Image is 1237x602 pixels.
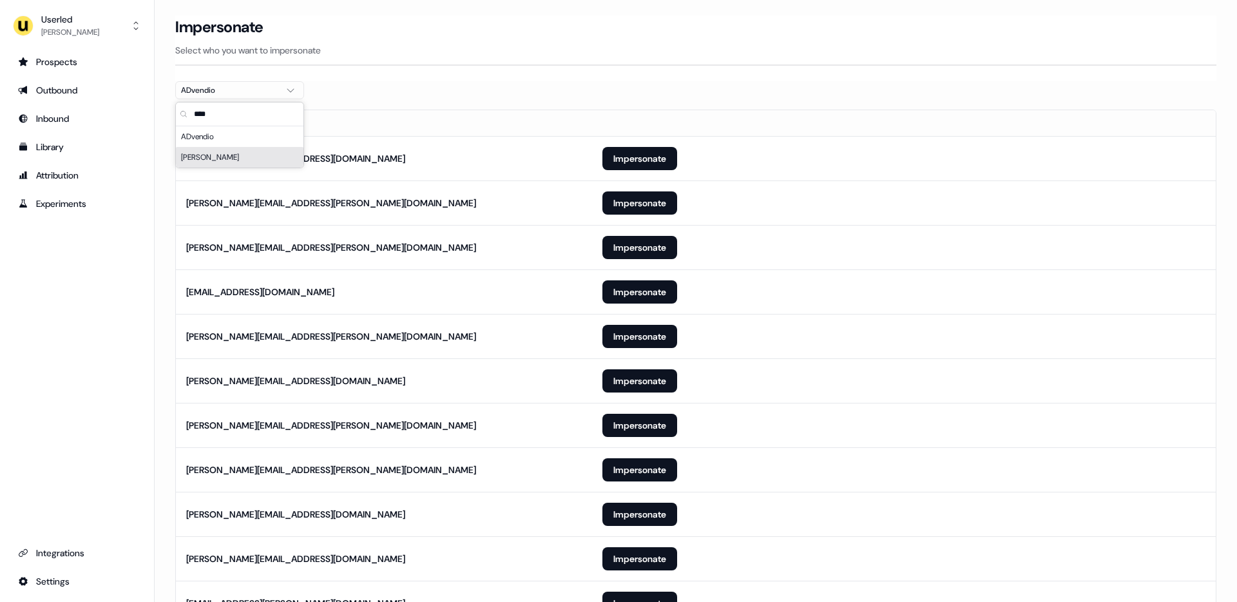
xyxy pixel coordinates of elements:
[10,543,144,563] a: Go to integrations
[176,126,303,147] div: ADvendio
[602,147,677,170] button: Impersonate
[10,137,144,157] a: Go to templates
[10,571,144,592] a: Go to integrations
[602,325,677,348] button: Impersonate
[186,463,476,476] div: [PERSON_NAME][EMAIL_ADDRESS][PERSON_NAME][DOMAIN_NAME]
[18,141,136,153] div: Library
[176,110,592,136] th: Email
[18,169,136,182] div: Attribution
[186,508,405,521] div: [PERSON_NAME][EMAIL_ADDRESS][DOMAIN_NAME]
[18,547,136,559] div: Integrations
[186,286,334,298] div: [EMAIL_ADDRESS][DOMAIN_NAME]
[10,108,144,129] a: Go to Inbound
[18,575,136,588] div: Settings
[10,10,144,41] button: Userled[PERSON_NAME]
[186,197,476,209] div: [PERSON_NAME][EMAIL_ADDRESS][PERSON_NAME][DOMAIN_NAME]
[602,458,677,481] button: Impersonate
[10,165,144,186] a: Go to attribution
[18,55,136,68] div: Prospects
[602,280,677,304] button: Impersonate
[602,414,677,437] button: Impersonate
[10,52,144,72] a: Go to prospects
[602,369,677,393] button: Impersonate
[176,126,303,168] div: Suggestions
[18,197,136,210] div: Experiments
[186,419,476,432] div: [PERSON_NAME][EMAIL_ADDRESS][PERSON_NAME][DOMAIN_NAME]
[175,17,264,37] h3: Impersonate
[41,26,99,39] div: [PERSON_NAME]
[10,80,144,101] a: Go to outbound experience
[175,81,304,99] button: ADvendio
[176,147,303,168] div: [PERSON_NAME]
[186,241,476,254] div: [PERSON_NAME][EMAIL_ADDRESS][PERSON_NAME][DOMAIN_NAME]
[18,84,136,97] div: Outbound
[41,13,99,26] div: Userled
[186,374,405,387] div: [PERSON_NAME][EMAIL_ADDRESS][DOMAIN_NAME]
[186,552,405,565] div: [PERSON_NAME][EMAIL_ADDRESS][DOMAIN_NAME]
[10,193,144,214] a: Go to experiments
[18,112,136,125] div: Inbound
[602,191,677,215] button: Impersonate
[602,236,677,259] button: Impersonate
[186,330,476,343] div: [PERSON_NAME][EMAIL_ADDRESS][PERSON_NAME][DOMAIN_NAME]
[602,503,677,526] button: Impersonate
[602,547,677,570] button: Impersonate
[175,44,1216,57] p: Select who you want to impersonate
[181,84,278,97] div: ADvendio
